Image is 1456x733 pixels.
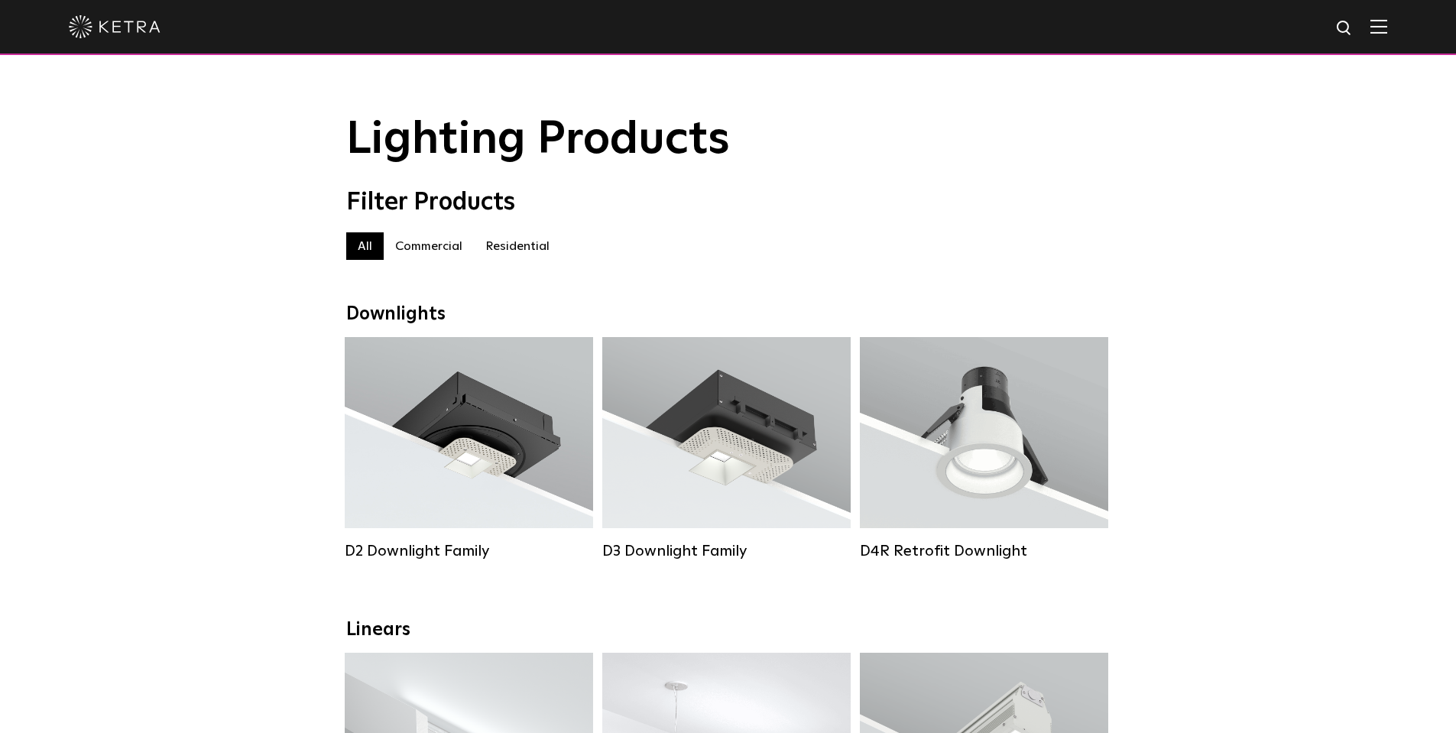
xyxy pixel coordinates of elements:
div: D4R Retrofit Downlight [860,542,1108,560]
img: search icon [1335,19,1354,38]
img: ketra-logo-2019-white [69,15,161,38]
a: D2 Downlight Family Lumen Output:1200Colors:White / Black / Gloss Black / Silver / Bronze / Silve... [345,337,593,568]
img: Hamburger%20Nav.svg [1370,19,1387,34]
div: Filter Products [346,188,1111,217]
a: D3 Downlight Family Lumen Output:700 / 900 / 1100Colors:White / Black / Silver / Bronze / Paintab... [602,337,851,568]
a: D4R Retrofit Downlight Lumen Output:800Colors:White / BlackBeam Angles:15° / 25° / 40° / 60°Watta... [860,337,1108,568]
span: Lighting Products [346,117,730,163]
label: All [346,232,384,260]
label: Residential [474,232,561,260]
div: Downlights [346,303,1111,326]
div: D3 Downlight Family [602,542,851,560]
div: D2 Downlight Family [345,542,593,560]
label: Commercial [384,232,474,260]
div: Linears [346,619,1111,641]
